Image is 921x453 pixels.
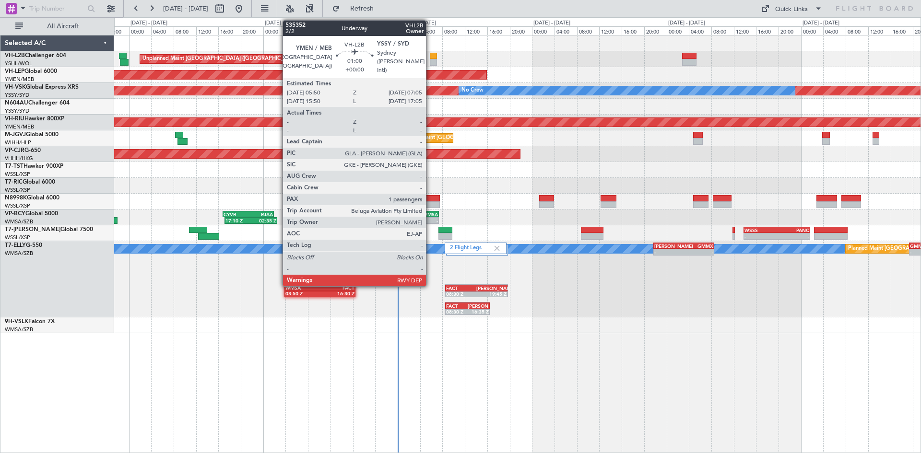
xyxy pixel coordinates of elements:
[130,19,167,27] div: [DATE] - [DATE]
[29,1,84,16] input: Trip Number
[5,227,60,232] span: T7-[PERSON_NAME]
[5,319,28,325] span: 9H-VSLK
[711,26,734,35] div: 08:00
[446,309,467,314] div: 08:30 Z
[775,5,808,14] div: Quick Links
[654,243,684,249] div: [PERSON_NAME]
[5,179,55,185] a: T7-RICGlobal 6000
[5,202,30,209] a: WSSL/XSP
[251,218,276,223] div: 02:35 Z
[461,83,484,98] div: No Crew
[320,285,354,290] div: FACT
[5,69,24,74] span: VH-LEP
[622,26,644,35] div: 16:00
[353,26,376,35] div: 16:00
[446,303,467,309] div: FACT
[476,291,507,297] div: 19:45 Z
[5,69,57,74] a: VH-LEPGlobal 6000
[777,227,809,233] div: PANC
[667,26,689,35] div: 00:00
[5,53,66,58] a: VH-L2BChallenger 604
[5,92,29,99] a: YSSY/SYD
[5,186,30,194] a: WSSL/XSP
[174,26,196,35] div: 08:00
[476,285,507,291] div: [PERSON_NAME]
[533,19,570,27] div: [DATE] - [DATE]
[446,291,476,297] div: 08:30 Z
[756,26,779,35] div: 16:00
[868,26,891,35] div: 12:00
[328,1,385,16] button: Refresh
[779,26,801,35] div: 20:00
[5,123,34,130] a: YMEN/MEB
[287,271,320,277] div: 04:13 Z
[163,4,208,13] span: [DATE] - [DATE]
[442,26,465,35] div: 08:00
[5,132,59,138] a: M-JGVJGlobal 5000
[398,26,420,35] div: 00:00
[5,100,28,106] span: N604AU
[487,26,510,35] div: 16:00
[684,243,714,249] div: GMMX
[5,116,64,122] a: VH-RIUHawker 800XP
[224,211,248,217] div: CYVR
[5,243,42,248] a: T7-ELLYG-550
[225,218,251,223] div: 17:10 Z
[777,233,809,239] div: -
[493,244,501,253] img: gray-close.svg
[5,195,59,201] a: N8998KGlobal 6000
[555,26,577,35] div: 04:00
[5,227,93,232] a: T7-[PERSON_NAME]Global 7500
[340,244,349,253] img: gray-close.svg
[5,211,58,217] a: VP-BCYGlobal 5000
[468,303,489,309] div: [PERSON_NAME]
[5,250,33,257] a: WMSA/SZB
[5,60,32,67] a: YSHL/WOL
[823,26,846,35] div: 04:00
[319,264,354,270] div: FACT
[320,290,354,296] div: 16:30 Z
[5,179,23,185] span: T7-RIC
[689,26,711,35] div: 04:00
[420,26,443,35] div: 04:00
[403,218,421,223] div: -
[196,26,219,35] div: 12:00
[218,26,241,35] div: 16:00
[399,19,436,27] div: [DATE] - [DATE]
[446,285,476,291] div: FACT
[532,26,555,35] div: 00:00
[5,139,31,146] a: WIHH/HLP
[5,163,63,169] a: T7-TSTHawker 900XP
[241,26,263,35] div: 20:00
[599,26,622,35] div: 12:00
[5,148,24,153] span: VP-CJR
[654,249,684,255] div: -
[577,26,600,35] div: 08:00
[450,244,493,253] label: 2 Flight Legs
[5,53,25,58] span: VH-L2B
[734,26,756,35] div: 12:00
[756,1,827,16] button: Quick Links
[668,19,705,27] div: [DATE] - [DATE]
[265,19,302,27] div: [DATE] - [DATE]
[744,233,777,239] div: -
[465,26,487,35] div: 12:00
[801,26,824,35] div: 00:00
[5,171,30,178] a: WSSL/XSP
[5,243,26,248] span: T7-ELLY
[285,264,320,270] div: WMSA
[11,19,104,34] button: All Aircraft
[5,84,79,90] a: VH-VSKGlobal Express XRS
[846,26,868,35] div: 08:00
[5,211,25,217] span: VP-BCY
[5,84,26,90] span: VH-VSK
[285,26,308,35] div: 04:00
[5,195,27,201] span: N8998K
[5,234,30,241] a: WSSL/XSP
[468,309,489,314] div: 16:35 Z
[5,116,24,122] span: VH-RIU
[151,26,174,35] div: 04:00
[290,244,340,253] label: 2 Flight Legs
[285,290,320,296] div: 03:50 Z
[420,218,438,223] div: -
